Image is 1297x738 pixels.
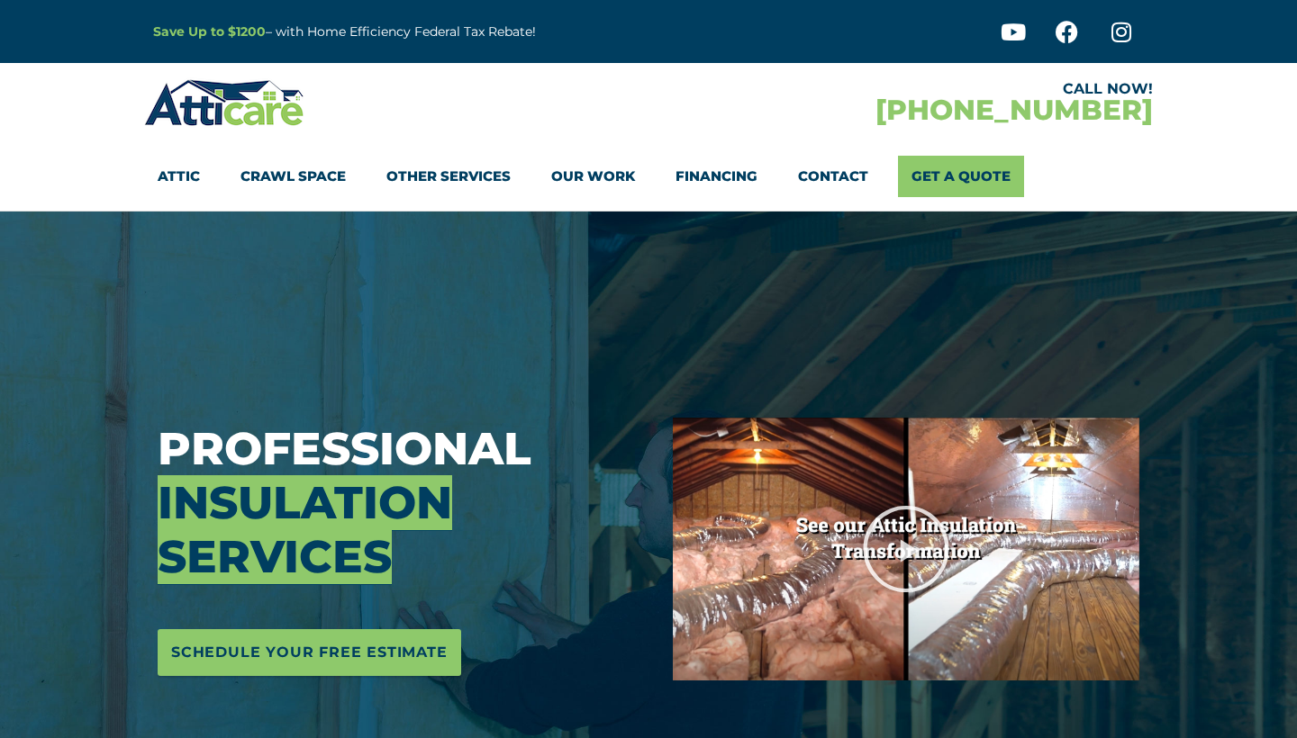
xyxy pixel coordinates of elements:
a: Save Up to $1200 [153,23,266,40]
h3: Professional [158,422,646,584]
a: Financing [676,156,757,197]
nav: Menu [158,156,1139,197]
div: Play Video [861,504,951,594]
a: Other Services [386,156,511,197]
span: Schedule Your Free Estimate [171,638,448,667]
a: Our Work [551,156,635,197]
a: Crawl Space [240,156,346,197]
a: Get A Quote [898,156,1024,197]
div: CALL NOW! [648,82,1153,96]
a: Attic [158,156,200,197]
span: Insulation Services [158,475,452,584]
a: Contact [798,156,868,197]
p: – with Home Efficiency Federal Tax Rebate! [153,22,737,42]
a: Schedule Your Free Estimate [158,629,461,676]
